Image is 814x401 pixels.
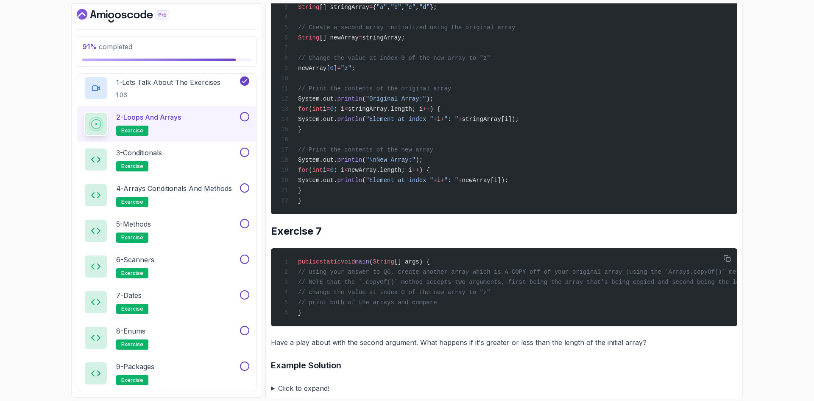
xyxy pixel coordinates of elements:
span: void [341,258,355,265]
span: , [415,4,419,11]
span: [] newArray [319,34,358,41]
span: < [344,106,348,112]
p: 8 - Enums [116,326,145,336]
span: System.out. [298,177,337,184]
h2: Exercise 7 [271,224,737,238]
p: 2 - Loops and Arrays [116,112,181,122]
span: ++ [412,167,419,174]
span: ); [426,95,433,102]
button: 4-Arrays Conditionals and Methodsexercise [84,183,249,207]
span: + [458,177,462,184]
span: + [433,116,437,123]
span: println [337,95,362,102]
span: \n [369,157,376,163]
span: ( [309,167,312,174]
span: for [298,167,309,174]
span: // Create a second array initialized using the original array [298,24,515,31]
p: 5 - Methods [116,219,151,229]
span: [] stringArray [319,4,369,11]
span: } [298,309,301,316]
p: 7 - Dates [116,290,142,300]
span: i [323,167,326,174]
span: exercise [121,234,143,241]
span: ; i [334,167,344,174]
span: exercise [121,270,143,277]
p: 1 - Lets Talk About The Exercises [116,77,220,87]
span: "Element at index " [366,116,434,123]
span: exercise [121,377,143,384]
span: 0 [330,167,334,174]
span: main [355,258,369,265]
span: ( [362,95,365,102]
span: 0 [330,65,334,72]
span: ": " [444,116,458,123]
button: 2-Loops and Arraysexercise [84,112,249,136]
span: // change the value at index 0 of the new array to "z" [298,289,491,296]
span: < [344,167,348,174]
span: i [437,116,440,123]
span: i [437,177,440,184]
span: = [326,167,330,174]
span: System.out. [298,157,337,163]
button: 7-Datesexercise [84,290,249,314]
span: "d" [419,4,430,11]
span: New Array:" [376,157,415,163]
span: completed [82,42,132,51]
span: "Element at index " [366,177,434,184]
span: "b" [390,4,401,11]
span: System.out. [298,116,337,123]
span: , [401,4,405,11]
p: 6 - Scanners [116,255,154,265]
span: ) { [419,167,430,174]
span: = [326,106,330,112]
summary: Click to expand! [271,382,737,394]
span: newArray.length; i [348,167,412,174]
button: 6-Scannersexercise [84,255,249,278]
span: public [298,258,319,265]
span: "z" [341,65,351,72]
span: int [312,167,323,174]
span: ( [362,116,365,123]
span: println [337,177,362,184]
span: ) { [430,106,440,112]
span: // Print the contents of the original array [298,85,451,92]
span: println [337,116,362,123]
span: ( [362,157,365,163]
span: ( [362,177,365,184]
span: exercise [121,163,143,170]
span: // print both of the arrays and compare [298,299,437,306]
span: + [440,116,444,123]
span: + [458,116,462,123]
span: ] [334,65,337,72]
span: + [433,177,437,184]
span: ( [369,258,373,265]
button: 1-Lets Talk About The Exercises1:06 [84,76,249,100]
button: 8-Enumsexercise [84,326,249,350]
p: 4 - Arrays Conditionals and Methods [116,183,232,193]
span: "c" [405,4,415,11]
p: 3 - Conditionals [116,148,162,158]
p: Have a play about with the second argument. What happens if it's greater or less than the length ... [271,337,737,348]
p: 9 - Packages [116,362,154,372]
span: newArray[ [298,65,330,72]
span: static [319,258,340,265]
button: 5-Methodsexercise [84,219,249,243]
span: } [298,126,301,133]
span: "Original Array:" [366,95,427,102]
span: exercise [121,199,143,205]
button: 3-Conditionalsexercise [84,148,249,171]
span: , [387,4,390,11]
a: Dashboard [77,9,189,22]
span: exercise [121,341,143,348]
span: exercise [121,127,143,134]
span: // Print the contents of the new array [298,146,433,153]
span: = [369,4,373,11]
span: } [298,197,301,204]
span: // using your answer to Q6, create another array which is A COPY off of your original array (usin... [298,269,754,275]
span: ": " [444,177,458,184]
span: } [298,187,301,194]
span: stringArray[i]); [462,116,519,123]
span: for [298,106,309,112]
span: stringArray; [362,34,405,41]
span: = [337,65,340,72]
